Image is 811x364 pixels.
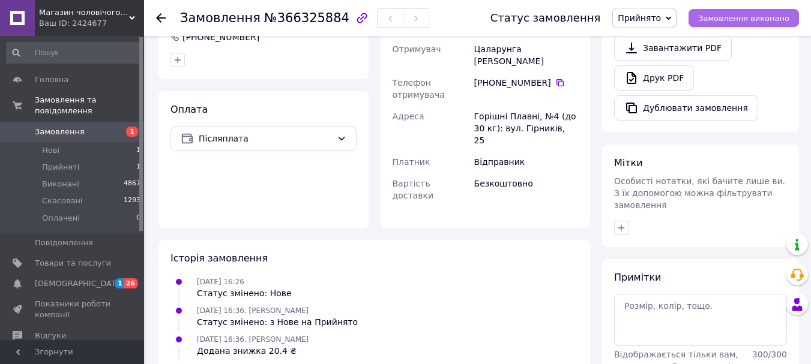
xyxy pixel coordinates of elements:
[393,78,445,100] span: Телефон отримувача
[698,14,789,23] span: Замовлення виконано
[197,278,244,286] span: [DATE] 16:26
[199,132,332,145] span: Післяплата
[393,179,433,200] span: Вартість доставки
[614,157,643,169] span: Мітки
[156,12,166,24] div: Повернутися назад
[689,9,799,27] button: Замовлення виконано
[393,44,441,54] span: Отримувач
[393,157,430,167] span: Платник
[42,145,59,156] span: Нові
[42,162,79,173] span: Прийняті
[35,278,124,289] span: [DEMOGRAPHIC_DATA]
[136,162,140,173] span: 1
[472,38,580,72] div: Цаларунга [PERSON_NAME]
[472,173,580,206] div: Безкоштовно
[197,316,358,328] div: Статус змінено: з Нове на Прийнято
[39,7,129,18] span: Магазин чоловічого одягу "BUTIK 77"
[264,11,349,25] span: №366325884
[124,278,138,288] span: 26
[42,213,80,224] span: Оплачені
[170,252,268,264] span: Історія замовлення
[126,127,138,137] span: 1
[197,335,309,344] span: [DATE] 16:36, [PERSON_NAME]
[35,330,66,341] span: Відгуки
[124,179,140,189] span: 4867
[35,237,93,248] span: Повідомлення
[124,195,140,206] span: 1293
[181,31,261,43] div: [PHONE_NUMBER]
[472,151,580,173] div: Відправник
[136,145,140,156] span: 1
[39,18,144,29] div: Ваш ID: 2424677
[42,195,83,206] span: Скасовані
[197,345,309,357] div: Додана знижка 20.4 ₴
[197,306,309,315] span: [DATE] 16:36, [PERSON_NAME]
[614,176,785,210] span: Особисті нотатки, які бачите лише ви. З їх допомогою можна фільтрувати замовлення
[490,12,601,24] div: Статус замовлення
[170,104,208,115] span: Оплата
[618,13,661,23] span: Прийнято
[35,74,68,85] span: Головна
[136,213,140,224] span: 0
[614,95,758,121] button: Дублювати замовлення
[614,272,661,283] span: Примітки
[35,127,85,137] span: Замовлення
[752,350,787,359] span: 300 / 300
[35,95,144,116] span: Замовлення та повідомлення
[35,299,111,320] span: Показники роботи компанії
[472,106,580,151] div: Горішні Плавні, №4 (до 30 кг): вул. Гірників, 25
[614,65,694,91] a: Друк PDF
[35,258,111,269] span: Товари та послуги
[42,179,79,189] span: Виконані
[115,278,124,288] span: 1
[6,42,142,64] input: Пошук
[393,112,424,121] span: Адреса
[474,77,578,89] div: [PHONE_NUMBER]
[614,35,732,61] a: Завантажити PDF
[197,287,292,299] div: Статус змінено: Нове
[180,11,261,25] span: Замовлення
